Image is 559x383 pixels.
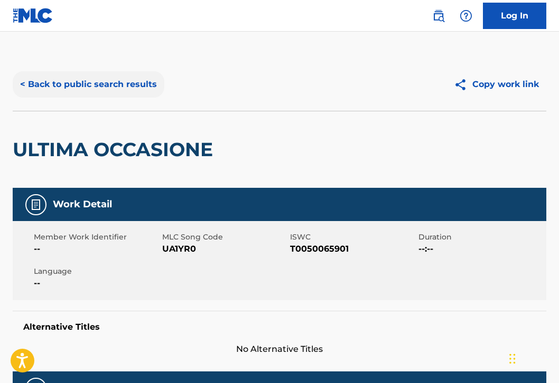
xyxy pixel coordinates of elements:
span: -- [34,243,160,255]
span: -- [34,277,160,290]
img: Copy work link [454,78,472,91]
h5: Work Detail [53,198,112,210]
h2: ULTIMA OCCASIONE [13,138,218,161]
iframe: Chat Widget [506,332,559,383]
button: Copy work link [446,71,546,98]
span: Duration [418,232,544,243]
img: search [432,9,445,22]
a: Public Search [428,5,449,26]
span: Member Work Identifier [34,232,160,243]
span: No Alternative Titles [13,343,546,356]
span: T0050065901 [290,243,416,255]
span: --:-- [418,243,544,255]
img: help [460,9,472,22]
a: Log In [483,3,546,29]
button: < Back to public search results [13,71,164,98]
span: UA1YR0 [162,243,288,255]
img: MLC Logo [13,8,53,23]
span: ISWC [290,232,416,243]
span: MLC Song Code [162,232,288,243]
img: Work Detail [30,198,42,211]
span: Language [34,266,160,277]
div: Help [455,5,477,26]
h5: Alternative Titles [23,322,536,332]
div: Drag [509,343,516,375]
